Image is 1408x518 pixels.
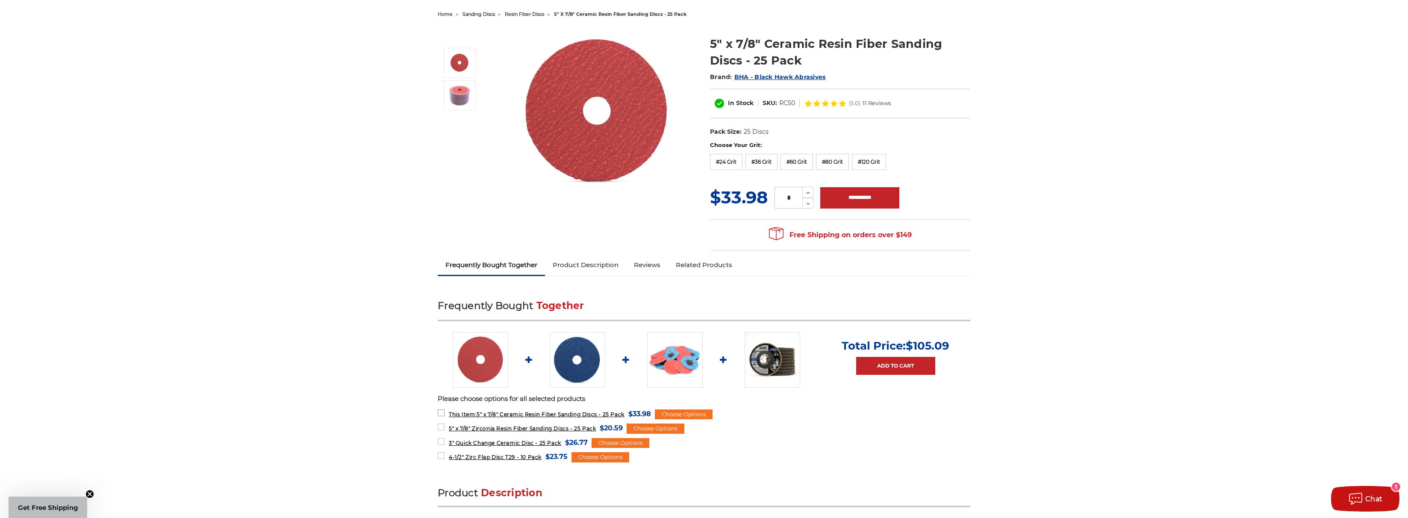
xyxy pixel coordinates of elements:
[842,339,949,353] p: Total Price:
[449,454,542,460] span: 4-1/2" Zirc Flap Disc T29 - 10 Pack
[734,73,826,81] a: BHA - Black Hawk Abrasives
[744,127,769,136] dd: 25 Discs
[438,394,970,404] p: Please choose options for all selected products
[710,127,742,136] dt: Pack Size:
[710,141,970,150] label: Choose Your Grit:
[85,490,94,498] button: Close teaser
[453,332,508,388] img: 5" x 7/8" Ceramic Resin Fibre Disc
[18,503,78,512] span: Get Free Shipping
[462,11,495,17] a: sanding discs
[571,452,629,462] div: Choose Options
[856,357,935,375] a: Add to Cart
[710,187,768,208] span: $33.98
[710,35,970,69] h1: 5" x 7/8" Ceramic Resin Fiber Sanding Discs - 25 Pack
[505,11,544,17] a: resin fiber discs
[769,227,912,244] span: Free Shipping on orders over $149
[536,300,584,312] span: Together
[655,409,713,420] div: Choose Options
[449,85,470,106] img: 5 inch ceramic resin fiber discs
[449,440,561,446] span: 3" Quick Change Ceramic Disc - 25 Pack
[511,26,682,197] img: 5" x 7/8" Ceramic Resin Fibre Disc
[438,300,533,312] span: Frequently Bought
[545,256,626,274] a: Product Description
[449,425,596,432] span: 5" x 7/8" Zirconia Resin Fiber Sanding Discs - 25 Pack
[438,487,478,499] span: Product
[863,100,891,106] span: 11 Reviews
[728,99,754,107] span: In Stock
[627,424,684,434] div: Choose Options
[906,339,949,353] span: $105.09
[1392,483,1400,491] div: 1
[1331,486,1399,512] button: Chat
[779,99,795,108] dd: RC50
[481,487,542,499] span: Description
[9,497,87,518] div: Get Free ShippingClose teaser
[763,99,777,108] dt: SKU:
[545,451,568,462] span: $23.75
[600,422,623,434] span: $20.59
[668,256,740,274] a: Related Products
[449,52,470,74] img: 5" x 7/8" Ceramic Resin Fibre Disc
[565,437,588,448] span: $26.77
[438,256,545,274] a: Frequently Bought Together
[626,256,668,274] a: Reviews
[554,11,686,17] span: 5" x 7/8" ceramic resin fiber sanding discs - 25 pack
[1365,495,1383,503] span: Chat
[849,100,860,106] span: (5.0)
[449,411,624,418] span: 5" x 7/8" Ceramic Resin Fiber Sanding Discs - 25 Pack
[710,73,732,81] span: Brand:
[449,411,477,418] strong: This Item:
[592,438,649,448] div: Choose Options
[628,408,651,420] span: $33.98
[438,11,453,17] a: home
